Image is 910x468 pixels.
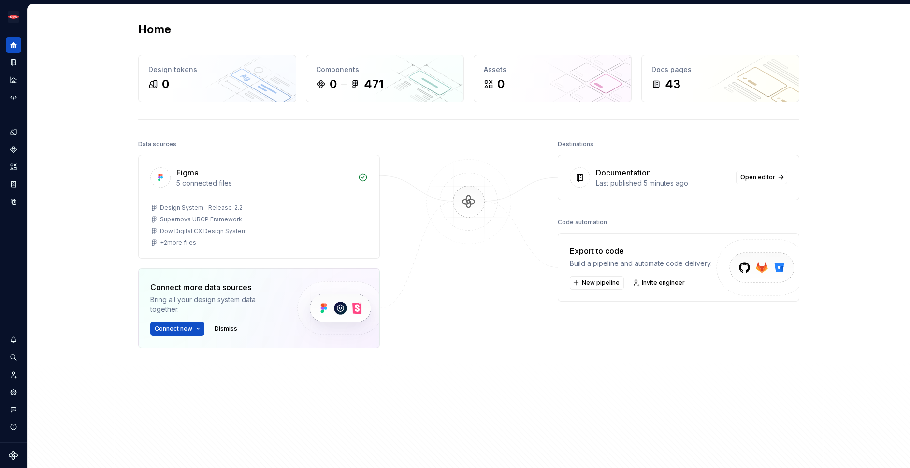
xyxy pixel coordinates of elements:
div: 0 [162,76,169,92]
a: Code automation [6,89,21,105]
span: Dismiss [215,325,237,333]
div: 0 [497,76,505,92]
div: Code automation [558,216,607,229]
span: Open editor [740,174,775,181]
div: Assets [484,65,621,74]
a: Components [6,142,21,157]
button: New pipeline [570,276,624,290]
span: Connect new [155,325,192,333]
div: Data sources [138,137,176,151]
div: Supernova URCP Framework [160,216,242,223]
a: Components0471 [306,55,464,102]
div: Build a pipeline and automate code delivery. [570,259,712,268]
a: Data sources [6,194,21,209]
div: Export to code [570,245,712,257]
div: Bring all your design system data together. [150,295,281,314]
a: Analytics [6,72,21,88]
span: Invite engineer [642,279,685,287]
div: Design System__Release_2.2 [160,204,243,212]
svg: Supernova Logo [9,451,18,460]
h2: Home [138,22,171,37]
a: Assets0 [474,55,632,102]
button: Connect new [150,322,204,336]
div: Components [316,65,454,74]
a: Assets [6,159,21,175]
div: Documentation [596,167,651,178]
div: 43 [665,76,680,92]
div: + 2 more files [160,239,196,247]
a: Documentation [6,55,21,70]
div: 471 [364,76,384,92]
div: Figma [176,167,199,178]
div: 5 connected files [176,178,352,188]
div: Destinations [558,137,593,151]
div: Dow Digital CX Design System [160,227,247,235]
div: Connect more data sources [150,281,281,293]
a: Design tokens [6,124,21,140]
span: New pipeline [582,279,620,287]
a: Design tokens0 [138,55,296,102]
a: Figma5 connected filesDesign System__Release_2.2Supernova URCP FrameworkDow Digital CX Design Sys... [138,155,380,259]
div: Docs pages [651,65,789,74]
a: Open editor [736,171,787,184]
a: Invite engineer [630,276,689,290]
a: Docs pages43 [641,55,799,102]
div: Last published 5 minutes ago [596,178,730,188]
button: Dismiss [210,322,242,336]
a: Home [6,37,21,53]
img: ebcb961f-3702-4f4f-81a3-20bbd08d1a2b.png [8,11,19,23]
button: Contact support [6,402,21,417]
a: Storybook stories [6,176,21,192]
button: Search ⌘K [6,350,21,365]
a: Settings [6,384,21,400]
div: Design tokens [148,65,286,74]
button: Notifications [6,332,21,348]
a: Invite team [6,367,21,382]
div: 0 [330,76,337,92]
